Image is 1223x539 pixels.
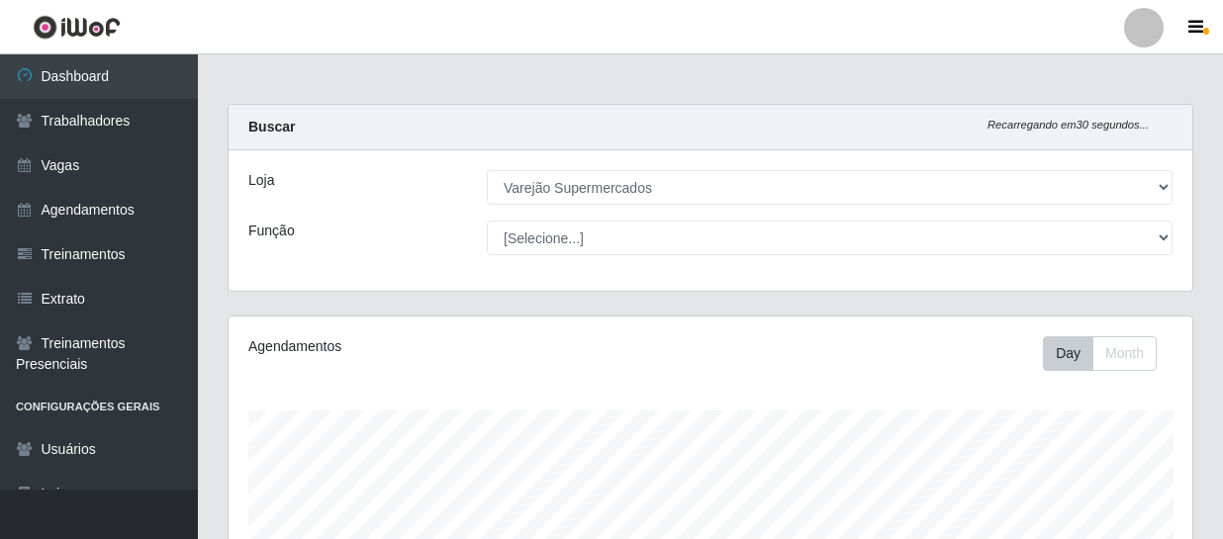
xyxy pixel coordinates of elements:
div: First group [1043,336,1157,371]
img: CoreUI Logo [33,15,121,40]
button: Month [1092,336,1157,371]
strong: Buscar [248,119,295,135]
i: Recarregando em 30 segundos... [988,119,1149,131]
div: Toolbar with button groups [1043,336,1173,371]
button: Day [1043,336,1093,371]
label: Loja [248,170,274,191]
label: Função [248,221,295,241]
div: Agendamentos [248,336,616,357]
